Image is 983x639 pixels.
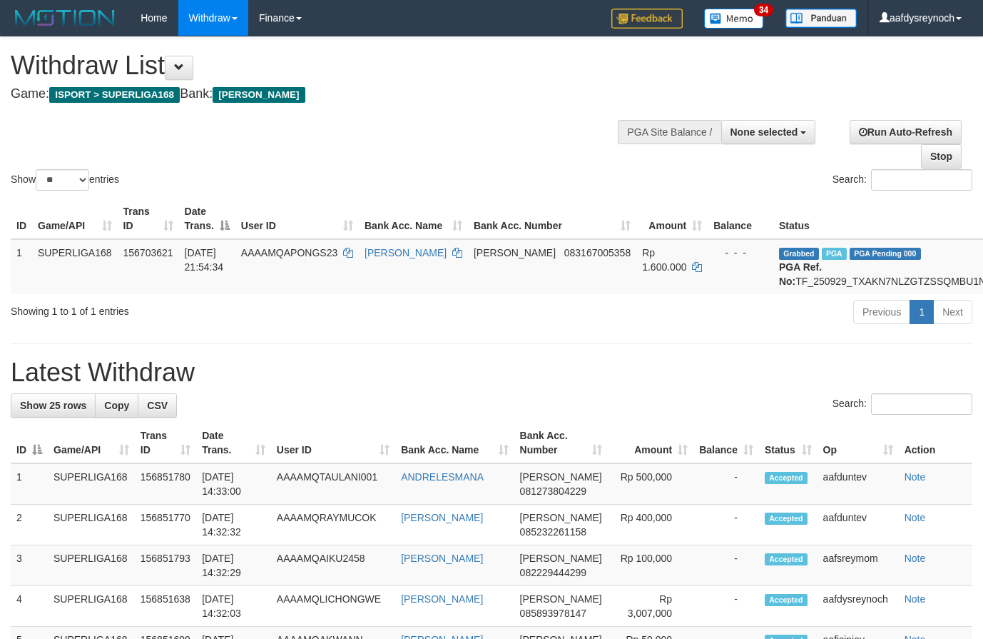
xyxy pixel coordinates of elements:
td: - [693,505,759,545]
span: [DATE] 21:54:34 [185,247,224,273]
a: Stop [921,144,962,168]
td: AAAAMQRAYMUCOK [271,505,395,545]
td: AAAAMQTAULANI001 [271,463,395,505]
td: SUPERLIGA168 [48,586,135,627]
a: [PERSON_NAME] [401,593,483,605]
span: Copy 082229444299 to clipboard [520,567,586,578]
th: ID [11,198,32,239]
td: [DATE] 14:32:03 [196,586,271,627]
a: 1 [910,300,934,324]
span: Show 25 rows [20,400,86,411]
span: Accepted [765,594,808,606]
img: MOTION_logo.png [11,7,119,29]
img: Button%20Memo.svg [704,9,764,29]
th: Balance [708,198,773,239]
span: Copy 081273804229 to clipboard [520,485,586,497]
span: Accepted [765,472,808,484]
a: Note [905,471,926,483]
b: PGA Ref. No: [779,261,822,287]
th: Bank Acc. Name: activate to sort column ascending [395,423,514,463]
th: Balance: activate to sort column ascending [693,423,759,463]
th: Date Trans.: activate to sort column ascending [196,423,271,463]
td: SUPERLIGA168 [48,505,135,545]
td: aafduntev [818,505,899,545]
select: Showentries [36,169,89,191]
input: Search: [871,169,972,191]
th: Game/API: activate to sort column ascending [48,423,135,463]
th: Status: activate to sort column ascending [759,423,818,463]
th: User ID: activate to sort column ascending [235,198,359,239]
span: Accepted [765,513,808,525]
td: Rp 400,000 [608,505,693,545]
td: 3 [11,545,48,586]
a: Copy [95,393,138,418]
td: SUPERLIGA168 [48,463,135,505]
a: ANDRELESMANA [401,471,484,483]
img: panduan.png [785,9,857,28]
td: 156851793 [135,545,196,586]
span: [PERSON_NAME] [474,247,556,258]
td: aafdysreynoch [818,586,899,627]
span: [PERSON_NAME] [520,553,602,564]
th: Bank Acc. Number: activate to sort column ascending [468,198,636,239]
td: 156851638 [135,586,196,627]
div: Showing 1 to 1 of 1 entries [11,298,399,318]
td: 4 [11,586,48,627]
td: SUPERLIGA168 [32,239,118,294]
label: Show entries [11,169,119,191]
td: [DATE] 14:32:29 [196,545,271,586]
label: Search: [832,393,972,415]
td: 156851770 [135,505,196,545]
th: User ID: activate to sort column ascending [271,423,395,463]
td: [DATE] 14:32:32 [196,505,271,545]
span: [PERSON_NAME] [520,593,602,605]
td: SUPERLIGA168 [48,545,135,586]
span: 34 [754,4,773,16]
a: Run Auto-Refresh [850,120,962,144]
td: 1 [11,239,32,294]
a: Note [905,593,926,605]
h1: Latest Withdraw [11,358,972,387]
th: Game/API: activate to sort column ascending [32,198,118,239]
span: 156703621 [123,247,173,258]
th: Amount: activate to sort column ascending [636,198,708,239]
a: [PERSON_NAME] [365,247,447,258]
span: Accepted [765,553,808,565]
span: AAAAMQAPONGS23 [241,247,337,258]
a: [PERSON_NAME] [401,553,483,564]
span: ISPORT > SUPERLIGA168 [49,87,180,103]
a: Next [933,300,972,324]
button: None selected [721,120,816,144]
div: - - - [713,246,768,260]
span: Copy 085232261158 to clipboard [520,526,586,538]
a: Previous [853,300,910,324]
span: None selected [730,126,798,138]
span: PGA Pending [850,248,921,260]
a: [PERSON_NAME] [401,512,483,523]
span: Copy [104,400,129,411]
th: Action [899,423,972,463]
h1: Withdraw List [11,51,641,80]
th: Op: activate to sort column ascending [818,423,899,463]
td: [DATE] 14:33:00 [196,463,271,505]
td: - [693,586,759,627]
span: [PERSON_NAME] [213,87,305,103]
a: Note [905,512,926,523]
span: Marked by aafchhiseyha [822,248,847,260]
td: Rp 100,000 [608,545,693,586]
a: Note [905,553,926,564]
td: AAAAMQLICHONGWE [271,586,395,627]
td: AAAAMQAIKU2458 [271,545,395,586]
div: PGA Site Balance / [618,120,720,144]
td: 156851780 [135,463,196,505]
a: Show 25 rows [11,393,96,418]
span: [PERSON_NAME] [520,471,602,483]
td: Rp 500,000 [608,463,693,505]
input: Search: [871,393,972,415]
th: Bank Acc. Number: activate to sort column ascending [514,423,608,463]
span: CSV [147,400,168,411]
td: - [693,463,759,505]
th: Amount: activate to sort column ascending [608,423,693,463]
span: [PERSON_NAME] [520,512,602,523]
td: 1 [11,463,48,505]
